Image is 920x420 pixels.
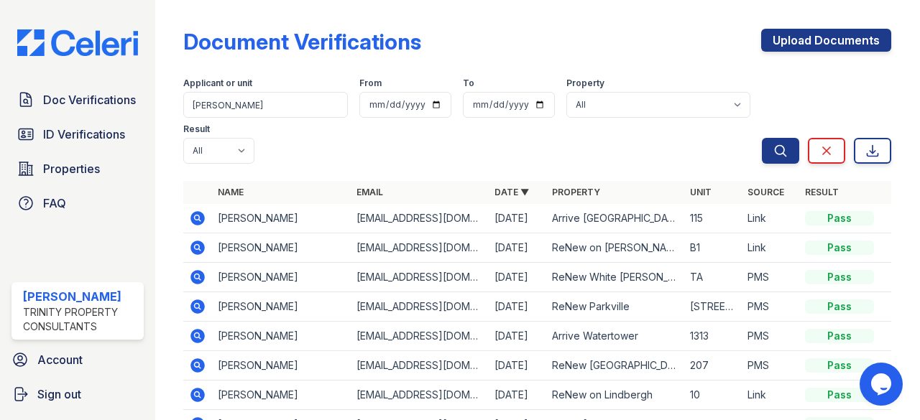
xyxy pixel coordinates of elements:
td: [EMAIL_ADDRESS][DOMAIN_NAME] [351,233,489,263]
td: [DATE] [489,233,546,263]
td: 207 [684,351,742,381]
td: Link [742,233,799,263]
div: Pass [805,241,874,255]
td: [PERSON_NAME] [212,322,350,351]
td: B1 [684,233,742,263]
label: From [359,78,382,89]
a: Upload Documents [761,29,891,52]
td: 10 [684,381,742,410]
a: Source [747,187,784,197]
td: [EMAIL_ADDRESS][DOMAIN_NAME] [351,204,489,233]
td: Link [742,381,799,410]
td: ReNew White [PERSON_NAME] [546,263,684,292]
span: Sign out [37,386,81,403]
td: PMS [742,351,799,381]
div: Document Verifications [183,29,421,55]
img: CE_Logo_Blue-a8612792a0a2168367f1c8372b55b34899dd931a85d93a1a3d3e32e68fde9ad4.png [6,29,149,57]
a: FAQ [11,189,144,218]
label: To [463,78,474,89]
div: Pass [805,358,874,373]
span: Account [37,351,83,368]
a: Properties [11,154,144,183]
span: ID Verifications [43,126,125,143]
label: Property [566,78,604,89]
a: ID Verifications [11,120,144,149]
td: [DATE] [489,292,546,322]
a: Property [552,187,600,197]
td: 1313 [684,322,742,351]
label: Result [183,123,210,135]
span: FAQ [43,195,66,212]
td: [EMAIL_ADDRESS][DOMAIN_NAME] [351,381,489,410]
div: Pass [805,299,874,314]
iframe: chat widget [860,363,906,406]
td: Link [742,204,799,233]
td: ReNew Parkville [546,292,684,322]
td: [DATE] [489,204,546,233]
div: Pass [805,270,874,284]
td: [PERSON_NAME] [212,233,350,263]
a: Unit [690,187,712,197]
td: 115 [684,204,742,233]
td: [DATE] [489,322,546,351]
a: Account [6,345,149,374]
td: [PERSON_NAME] [212,263,350,292]
td: [DATE] [489,351,546,381]
td: [PERSON_NAME] [212,381,350,410]
a: Email [356,187,383,197]
td: [EMAIL_ADDRESS][DOMAIN_NAME] [351,322,489,351]
label: Applicant or unit [183,78,252,89]
a: Sign out [6,380,149,409]
td: [EMAIL_ADDRESS][DOMAIN_NAME] [351,351,489,381]
td: ReNew on [PERSON_NAME] [546,233,684,263]
div: Trinity Property Consultants [23,305,138,334]
td: [DATE] [489,263,546,292]
td: PMS [742,322,799,351]
a: Result [805,187,839,197]
div: Pass [805,388,874,402]
td: [DATE] [489,381,546,410]
td: [EMAIL_ADDRESS][DOMAIN_NAME] [351,263,489,292]
td: [PERSON_NAME] [212,292,350,322]
a: Doc Verifications [11,85,144,114]
a: Date ▼ [494,187,529,197]
td: ReNew on Lindbergh [546,381,684,410]
span: Properties [43,160,100,177]
td: Arrive [GEOGRAPHIC_DATA] [546,204,684,233]
td: [STREET_ADDRESS] [684,292,742,322]
td: ReNew [GEOGRAPHIC_DATA] [546,351,684,381]
span: Doc Verifications [43,91,136,108]
td: [PERSON_NAME] [212,351,350,381]
td: [EMAIL_ADDRESS][DOMAIN_NAME] [351,292,489,322]
td: Arrive Watertower [546,322,684,351]
a: Name [218,187,244,197]
td: PMS [742,292,799,322]
td: TA [684,263,742,292]
input: Search by name, email, or unit number [183,92,348,118]
td: PMS [742,263,799,292]
div: [PERSON_NAME] [23,288,138,305]
div: Pass [805,211,874,225]
div: Pass [805,329,874,343]
td: [PERSON_NAME] [212,204,350,233]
